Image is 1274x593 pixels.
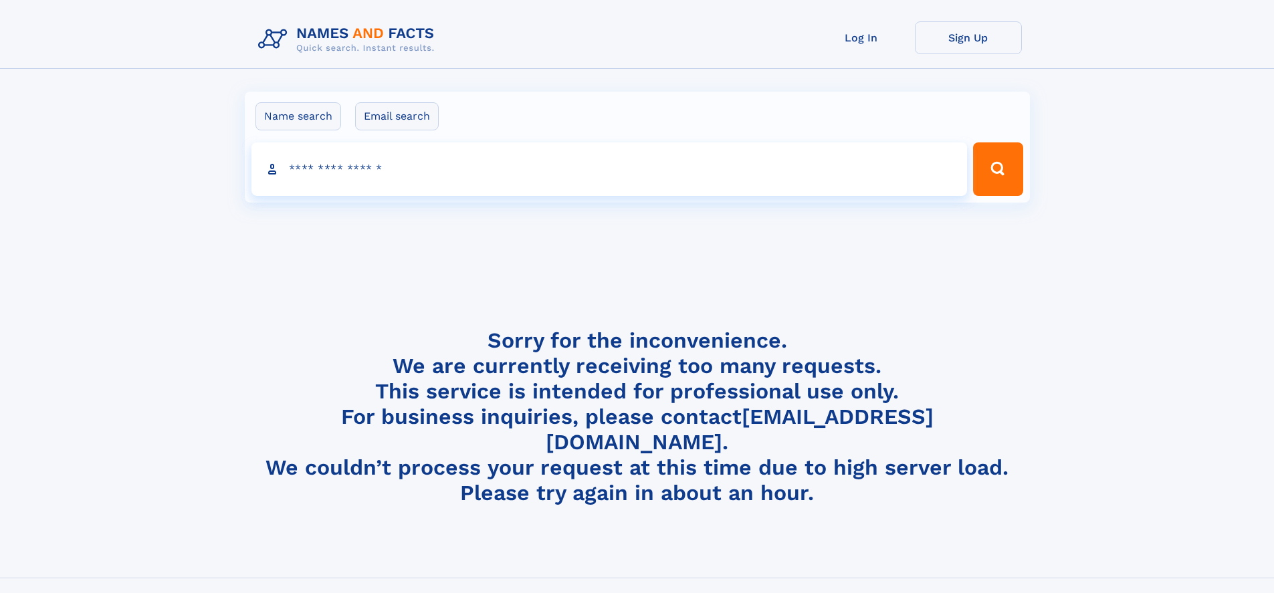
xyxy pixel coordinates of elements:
[808,21,915,54] a: Log In
[255,102,341,130] label: Name search
[915,21,1022,54] a: Sign Up
[546,404,934,455] a: [EMAIL_ADDRESS][DOMAIN_NAME]
[355,102,439,130] label: Email search
[973,142,1023,196] button: Search Button
[253,21,445,57] img: Logo Names and Facts
[251,142,968,196] input: search input
[253,328,1022,506] h4: Sorry for the inconvenience. We are currently receiving too many requests. This service is intend...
